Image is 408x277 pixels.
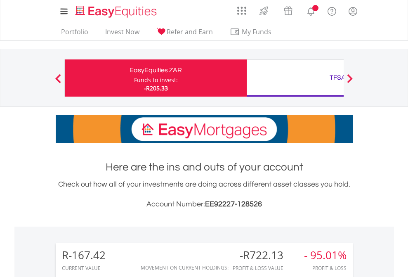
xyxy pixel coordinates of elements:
div: EasyEquities ZAR [70,64,242,76]
div: R-167.42 [62,249,106,261]
div: Movement on Current Holdings: [141,265,229,270]
div: -R722.13 [233,249,294,261]
div: Profit & Loss Value [233,265,294,271]
span: Refer and Earn [167,27,213,36]
img: EasyMortage Promotion Banner [56,115,353,143]
div: CURRENT VALUE [62,265,106,271]
div: Funds to invest: [134,76,178,84]
a: Refer and Earn [153,28,216,40]
a: Home page [72,2,160,19]
img: thrive-v2.svg [257,4,271,17]
a: My Profile [342,2,363,20]
a: Invest Now [102,28,143,40]
a: AppsGrid [232,2,252,15]
button: Next [342,78,358,86]
a: FAQ's and Support [321,2,342,19]
img: EasyEquities_Logo.png [74,5,160,19]
div: - 95.01% [304,249,347,261]
span: My Funds [230,26,284,37]
div: Profit & Loss [304,265,347,271]
div: Check out how all of your investments are doing across different asset classes you hold. [56,179,353,210]
span: EE92227-128526 [205,200,262,208]
h3: Account Number: [56,199,353,210]
button: Previous [50,78,66,86]
a: Vouchers [276,2,300,17]
a: Portfolio [58,28,92,40]
img: grid-menu-icon.svg [237,6,246,15]
span: -R205.33 [144,84,168,92]
img: vouchers-v2.svg [281,4,295,17]
a: Notifications [300,2,321,19]
h1: Here are the ins and outs of your account [56,160,353,175]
